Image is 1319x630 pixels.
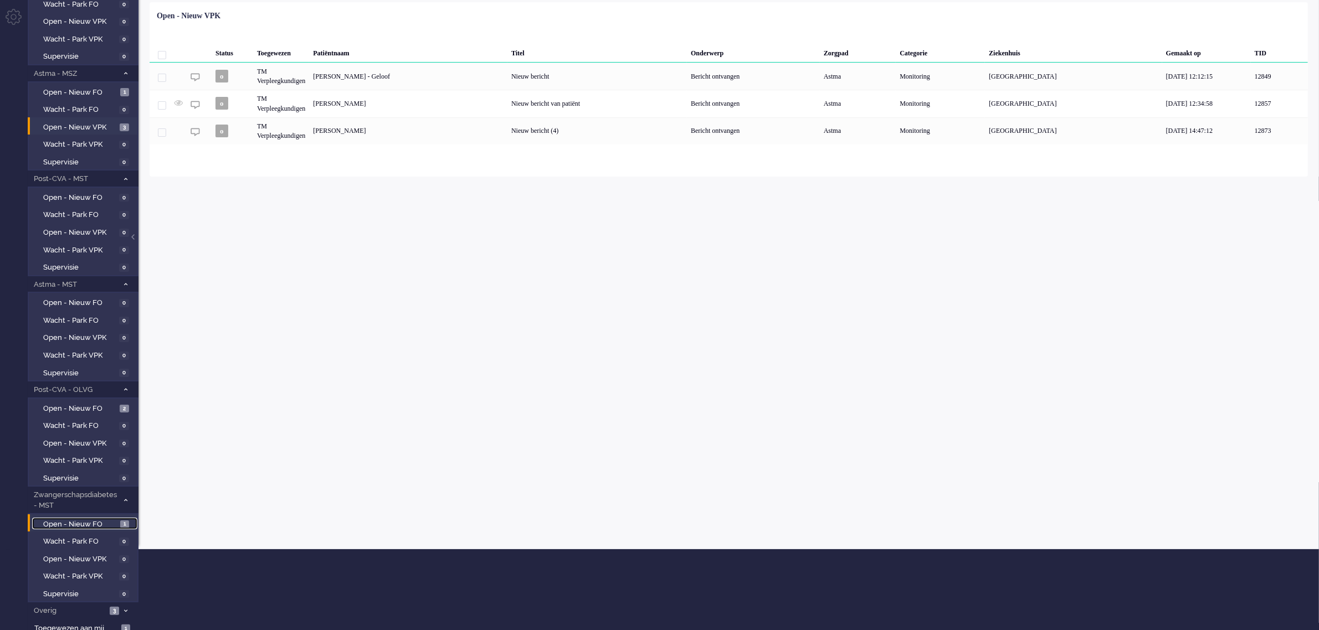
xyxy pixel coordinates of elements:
div: Monitoring [896,117,985,144]
span: 0 [119,1,129,9]
span: Astma - MST [32,280,118,290]
span: 0 [119,572,129,581]
div: Bericht ontvangen [687,90,820,117]
a: Supervisie 0 [32,156,137,168]
div: Nieuw bericht [507,63,687,90]
span: 0 [119,53,129,61]
a: Open - Nieuw VPK 0 [32,15,137,27]
span: 3 [110,607,119,615]
span: 0 [119,246,129,255]
div: Monitoring [896,63,985,90]
span: Open - Nieuw VPK [43,122,117,133]
span: 0 [119,211,129,219]
div: Ziekenhuis [985,40,1162,63]
span: 0 [119,229,129,237]
span: Open - Nieuw FO [43,87,117,98]
span: Wacht - Park VPK [43,456,116,466]
div: TM Verpleegkundigen [253,63,309,90]
a: Open - Nieuw FO 2 [32,402,137,414]
li: Admin menu [6,9,30,34]
span: 0 [119,141,129,149]
span: Astma - MSZ [32,69,118,79]
span: Open - Nieuw VPK [43,438,116,449]
span: 0 [119,440,129,448]
div: Monitoring [896,90,985,117]
span: Open - Nieuw VPK [43,228,116,238]
div: [DATE] 14:47:12 [1162,117,1251,144]
a: Wacht - Park FO 0 [32,208,137,220]
a: Wacht - Park VPK 0 [32,349,137,361]
span: Wacht - Park FO [43,316,116,326]
span: 0 [119,299,129,307]
span: o [215,70,228,82]
span: Supervisie [43,368,116,379]
img: ic_chat_grey.svg [191,73,200,82]
span: 0 [119,590,129,598]
div: Nieuw bericht van patiënt [507,90,687,117]
div: [DATE] 12:34:58 [1162,90,1251,117]
span: 1 [120,88,129,96]
a: Wacht - Park FO 0 [32,535,137,547]
a: Wacht - Park VPK 0 [32,138,137,150]
span: Wacht - Park VPK [43,245,116,256]
a: Wacht - Park VPK 0 [32,244,137,256]
a: Wacht - Park VPK 0 [32,570,137,582]
span: Open - Nieuw FO [43,404,117,414]
span: Zwangerschapsdiabetes - MST [32,490,118,510]
span: Open - Nieuw VPK [43,554,116,565]
span: 0 [119,35,129,44]
span: Wacht - Park VPK [43,350,116,361]
div: TM Verpleegkundigen [253,90,309,117]
div: Astma [820,90,896,117]
span: 0 [119,194,129,202]
div: [GEOGRAPHIC_DATA] [985,117,1162,144]
a: Open - Nieuw FO 1 [32,86,137,98]
span: 0 [119,457,129,465]
div: Bericht ontvangen [687,63,820,90]
span: 0 [119,352,129,360]
a: Supervisie 0 [32,261,137,273]
span: Wacht - Park FO [43,536,116,547]
div: [PERSON_NAME] [309,90,507,117]
span: 0 [119,369,129,377]
span: 0 [119,555,129,564]
span: Wacht - Park VPK [43,34,116,45]
div: Categorie [896,40,985,63]
span: 0 [119,158,129,167]
div: Onderwerp [687,40,820,63]
div: Zorgpad [820,40,896,63]
div: Open - Nieuw VPK [157,11,220,22]
span: 1 [120,520,129,529]
span: Wacht - Park VPK [43,571,116,582]
div: Patiëntnaam [309,40,507,63]
span: Supervisie [43,157,116,168]
div: Nieuw bericht (4) [507,117,687,144]
a: Wacht - Park VPK 0 [32,33,137,45]
a: Open - Nieuw FO 1 [32,518,137,530]
span: 0 [119,317,129,325]
div: [GEOGRAPHIC_DATA] [985,63,1162,90]
span: 0 [119,106,129,114]
span: Post-CVA - OLVG [32,385,118,395]
span: Wacht - Park FO [43,210,116,220]
span: 0 [119,334,129,342]
a: Open - Nieuw FO 0 [32,296,137,308]
span: 3 [120,123,129,132]
div: TID [1251,40,1308,63]
span: Supervisie [43,473,116,484]
div: 12857 [1251,90,1308,117]
div: Gemaakt op [1162,40,1251,63]
div: Titel [507,40,687,63]
span: Post-CVA - MST [32,174,118,184]
a: Open - Nieuw VPK 3 [32,121,137,133]
span: 0 [119,264,129,272]
div: Toegewezen [253,40,309,63]
a: Supervisie 0 [32,50,137,62]
span: Supervisie [43,51,116,62]
a: Wacht - Park VPK 0 [32,454,137,466]
span: Wacht - Park FO [43,105,116,115]
a: Open - Nieuw VPK 0 [32,331,137,343]
span: 0 [119,538,129,546]
span: Open - Nieuw FO [43,193,116,203]
div: 12857 [150,90,1308,117]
